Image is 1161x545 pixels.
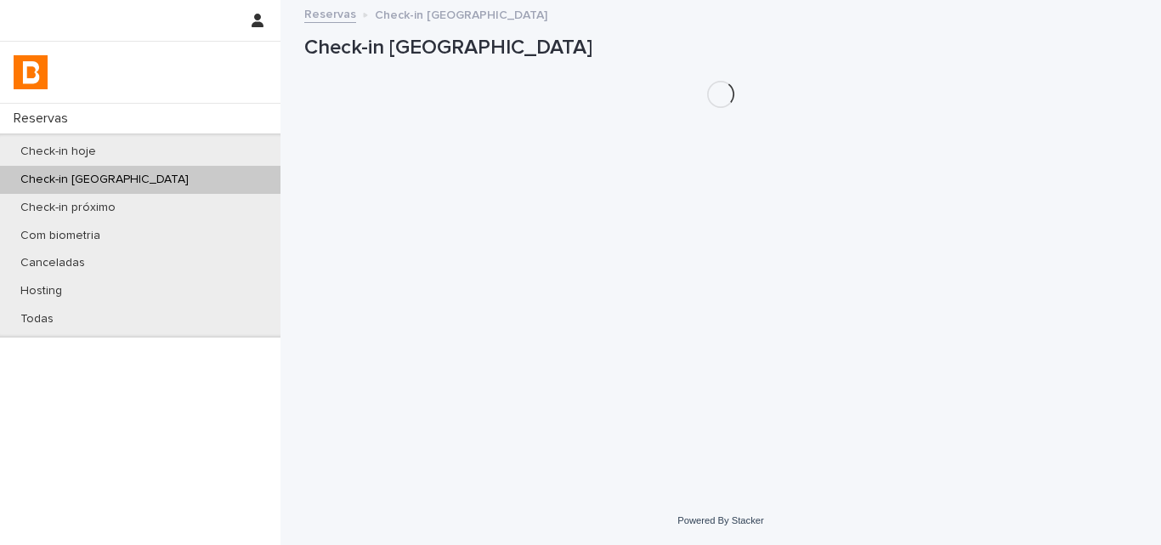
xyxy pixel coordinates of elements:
[375,4,547,23] p: Check-in [GEOGRAPHIC_DATA]
[14,55,48,89] img: zVaNuJHRTjyIjT5M9Xd5
[7,111,82,127] p: Reservas
[7,201,129,215] p: Check-in próximo
[304,3,356,23] a: Reservas
[7,256,99,270] p: Canceladas
[7,173,202,187] p: Check-in [GEOGRAPHIC_DATA]
[7,284,76,298] p: Hosting
[7,145,110,159] p: Check-in hoje
[7,229,114,243] p: Com biometria
[304,36,1137,60] h1: Check-in [GEOGRAPHIC_DATA]
[7,312,67,326] p: Todas
[677,515,763,525] a: Powered By Stacker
